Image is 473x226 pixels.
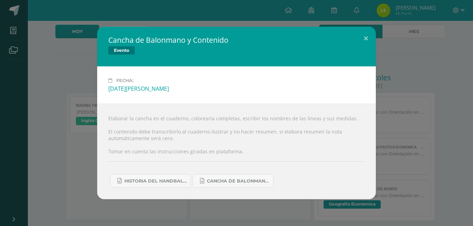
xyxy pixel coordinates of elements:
[193,174,273,188] a: Cancha de Balonmano.docx
[108,85,365,92] div: [DATE][PERSON_NAME]
[110,174,191,188] a: Historia del handball.docx
[207,178,270,184] span: Cancha de Balonmano.docx
[356,27,376,50] button: Close (Esc)
[97,104,376,199] div: Elaborar la cancha en el cuaderno, colorearla completas, escribir los nombres de las líneas y sus...
[124,178,187,184] span: Historia del handball.docx
[108,35,228,45] h2: Cancha de Balonmano y Contenido
[116,78,133,83] span: Fecha:
[108,46,135,55] span: Evento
